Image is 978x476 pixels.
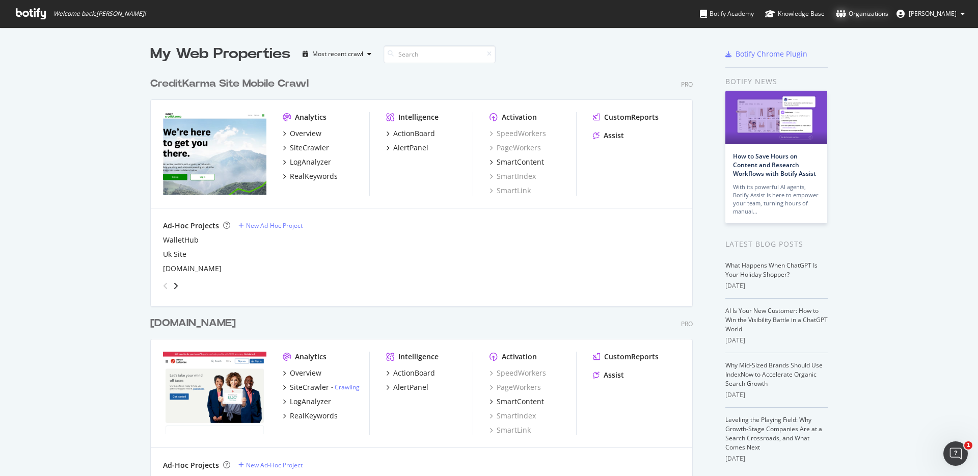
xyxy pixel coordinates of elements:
[593,370,624,380] a: Assist
[725,336,828,345] div: [DATE]
[490,186,531,196] a: SmartLink
[502,112,537,122] div: Activation
[246,461,303,469] div: New Ad-Hoc Project
[943,441,968,466] iframe: Intercom live chat
[490,171,536,181] a: SmartIndex
[604,370,624,380] div: Assist
[163,460,219,470] div: Ad-Hoc Projects
[290,128,321,139] div: Overview
[283,128,321,139] a: Overview
[681,320,693,328] div: Pro
[593,130,624,141] a: Assist
[725,49,807,59] a: Botify Chrome Plugin
[725,454,828,463] div: [DATE]
[736,49,807,59] div: Botify Chrome Plugin
[150,316,236,331] div: [DOMAIN_NAME]
[246,221,303,230] div: New Ad-Hoc Project
[386,143,428,153] a: AlertPanel
[290,143,329,153] div: SiteCrawler
[604,352,659,362] div: CustomReports
[490,425,531,435] a: SmartLink
[295,352,327,362] div: Analytics
[283,411,338,421] a: RealKeywords
[681,80,693,89] div: Pro
[497,157,544,167] div: SmartContent
[490,143,541,153] a: PageWorkers
[593,112,659,122] a: CustomReports
[150,76,313,91] a: CreditKarma Site Mobile Crawl
[290,396,331,407] div: LogAnalyzer
[386,382,428,392] a: AlertPanel
[502,352,537,362] div: Activation
[393,128,435,139] div: ActionBoard
[393,382,428,392] div: AlertPanel
[725,390,828,400] div: [DATE]
[150,76,309,91] div: CreditKarma Site Mobile Crawl
[593,352,659,362] a: CustomReports
[290,411,338,421] div: RealKeywords
[384,45,496,63] input: Search
[238,461,303,469] a: New Ad-Hoc Project
[290,368,321,378] div: Overview
[386,368,435,378] a: ActionBoard
[283,157,331,167] a: LogAnalyzer
[490,396,544,407] a: SmartContent
[386,128,435,139] a: ActionBoard
[725,261,818,279] a: What Happens When ChatGPT Is Your Holiday Shopper?
[163,352,266,434] img: turbotax.intuit.com
[725,415,822,452] a: Leveling the Playing Field: Why Growth-Stage Companies Are at a Search Crossroads, and What Comes...
[700,9,754,19] div: Botify Academy
[490,411,536,421] a: SmartIndex
[283,171,338,181] a: RealKeywords
[295,112,327,122] div: Analytics
[163,249,186,259] a: Uk Site
[172,281,179,291] div: angle-right
[888,6,973,22] button: [PERSON_NAME]
[290,382,329,392] div: SiteCrawler
[163,112,266,195] img: creditkarma.com
[490,368,546,378] a: SpeedWorkers
[909,9,957,18] span: Chelsea Dehner
[733,183,820,216] div: With its powerful AI agents, Botify Assist is here to empower your team, turning hours of manual…
[490,157,544,167] a: SmartContent
[290,171,338,181] div: RealKeywords
[398,352,439,362] div: Intelligence
[283,382,360,392] a: SiteCrawler- Crawling
[725,91,827,144] img: How to Save Hours on Content and Research Workflows with Botify Assist
[53,10,146,18] span: Welcome back, [PERSON_NAME] !
[298,46,375,62] button: Most recent crawl
[290,157,331,167] div: LogAnalyzer
[604,130,624,141] div: Assist
[765,9,825,19] div: Knowledge Base
[964,441,972,449] span: 1
[733,152,816,178] a: How to Save Hours on Content and Research Workflows with Botify Assist
[312,51,363,57] div: Most recent crawl
[393,368,435,378] div: ActionBoard
[163,263,222,274] a: [DOMAIN_NAME]
[393,143,428,153] div: AlertPanel
[283,396,331,407] a: LogAnalyzer
[490,382,541,392] a: PageWorkers
[159,278,172,294] div: angle-left
[604,112,659,122] div: CustomReports
[725,239,828,250] div: Latest Blog Posts
[163,221,219,231] div: Ad-Hoc Projects
[490,128,546,139] a: SpeedWorkers
[725,76,828,87] div: Botify news
[331,383,360,391] div: -
[725,361,823,388] a: Why Mid-Sized Brands Should Use IndexNow to Accelerate Organic Search Growth
[497,396,544,407] div: SmartContent
[836,9,888,19] div: Organizations
[335,383,360,391] a: Crawling
[163,235,199,245] a: WalletHub
[398,112,439,122] div: Intelligence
